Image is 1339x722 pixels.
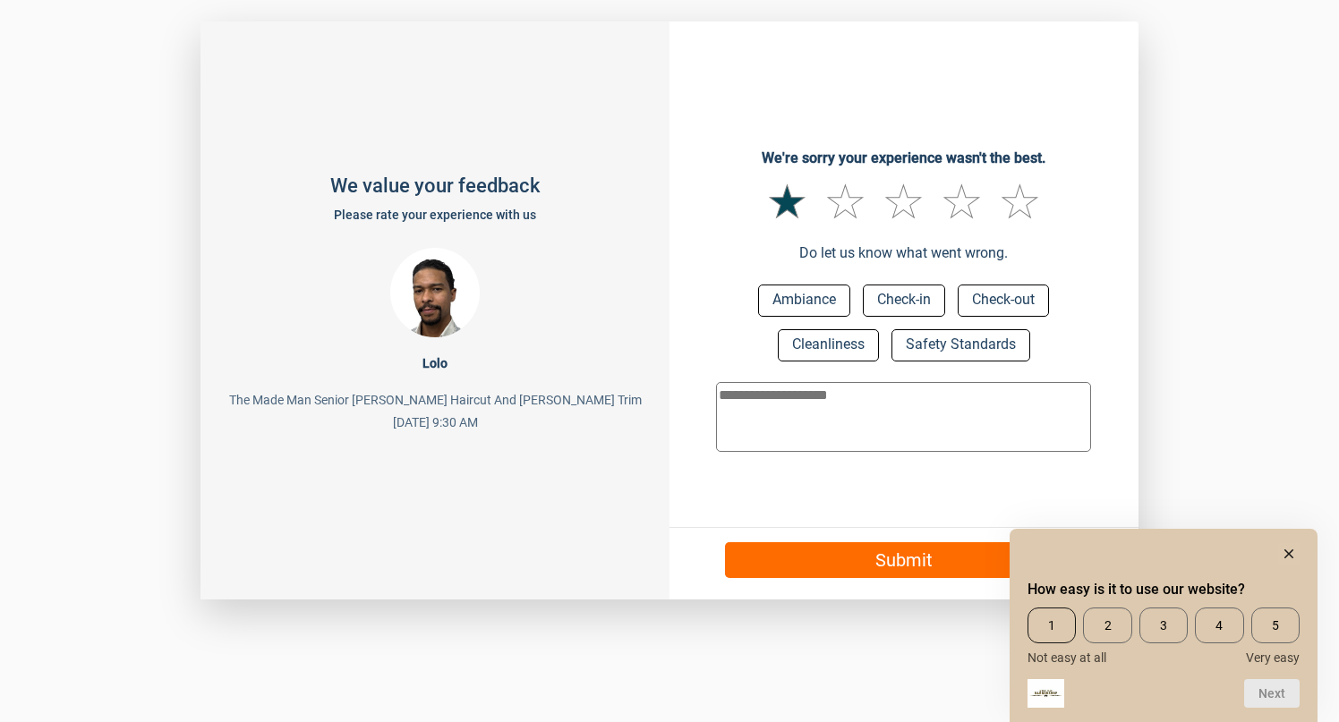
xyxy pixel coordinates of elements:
button: Check-in [863,285,945,317]
span: Very easy [1246,650,1300,665]
div: Please rate your experience with us [243,204,628,226]
span: ★ [758,167,816,237]
img: d318d5f2-7a85-4885-9949-fd7a298ecee9.png [390,248,480,337]
span: 5 [1251,607,1300,643]
h2: How easy is it to use our website? Select an option from 1 to 5, with 1 being Not easy at all and... [1028,579,1300,600]
figcaption: Lolo [390,337,480,374]
button: Ambiance [758,285,850,317]
div: How easy is it to use our website? Select an option from 1 to 5, with 1 being Not easy at all and... [1028,607,1300,665]
div: We value your feedback [243,168,628,204]
span: ★ [816,167,874,237]
span: 1 [1028,607,1076,643]
div: How easy is it to use our website? Select an option from 1 to 5, with 1 being Not easy at all and... [1028,543,1300,708]
button: Safety Standards [891,329,1030,361]
button: Hide survey [1278,543,1300,565]
div: The Made Man Senior [PERSON_NAME] Haircut And [PERSON_NAME] Trim [229,389,642,412]
span: Not easy at all [1028,650,1106,665]
span: 3 [1139,607,1188,643]
span: ★ [991,167,1049,237]
div: Do let us know what went wrong. [669,242,1139,264]
span: ★ [933,167,991,237]
div: [DATE] 9:30 AM [229,412,642,434]
button: Submit [725,542,1082,578]
div: We're sorry your experience wasn't the best. [669,148,1139,169]
span: 4 [1195,607,1243,643]
button: Next question [1244,679,1300,708]
span: ★ [874,167,933,237]
span: 2 [1083,607,1131,643]
button: Check-out [958,285,1049,317]
button: Cleanliness [778,329,879,361]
